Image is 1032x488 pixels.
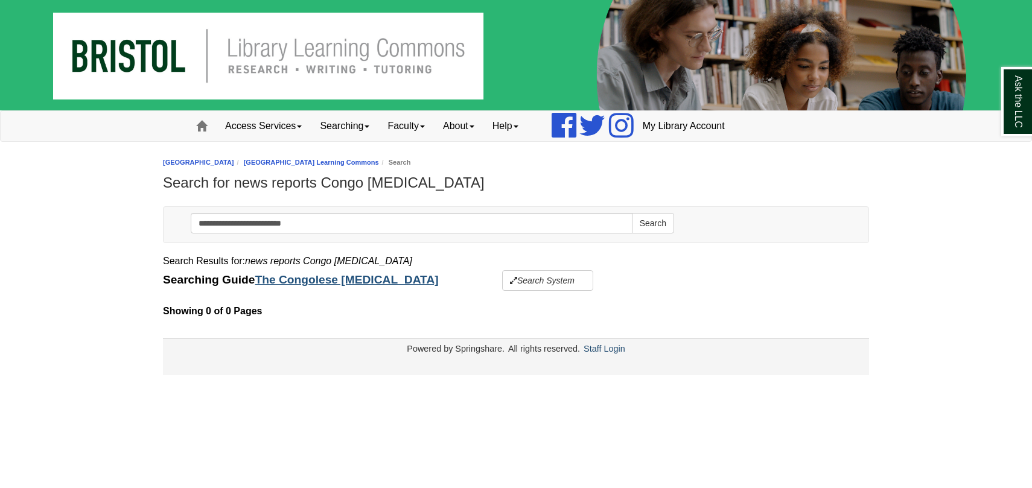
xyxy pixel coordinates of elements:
a: Staff Login [584,344,625,353]
h1: Search for news reports Congo [MEDICAL_DATA] [163,174,869,191]
a: About [434,111,483,141]
strong: Showing 0 of 0 Pages [163,303,869,320]
em: news reports Congo [MEDICAL_DATA] [245,256,412,266]
div: Powered by Springshare. [405,344,506,353]
a: [GEOGRAPHIC_DATA] [163,159,234,166]
div: Searching Guide [163,270,869,291]
nav: breadcrumb [163,157,869,168]
div: All rights reserved. [506,344,582,353]
a: Faculty [378,111,434,141]
a: Searching [311,111,378,141]
a: Help [483,111,527,141]
button: Search [632,213,674,233]
a: The Congolese [MEDICAL_DATA] [255,273,438,286]
li: Search [379,157,411,168]
a: [GEOGRAPHIC_DATA] Learning Commons [244,159,379,166]
div: Search Results for: [163,253,869,270]
button: Search System [502,270,593,291]
a: Access Services [216,111,311,141]
a: My Library Account [634,111,734,141]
